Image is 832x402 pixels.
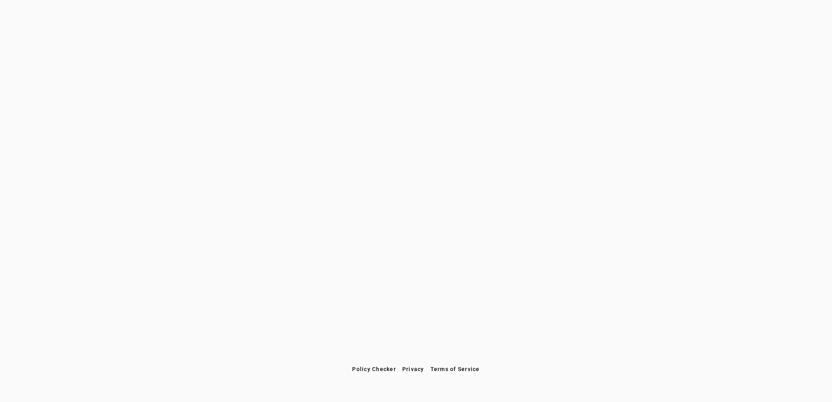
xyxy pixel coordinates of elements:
[352,366,396,372] span: Policy Checker
[402,366,424,372] span: Privacy
[430,366,480,372] span: Terms of Service
[427,362,483,376] button: Terms of Service
[349,362,399,376] button: Policy Checker
[399,362,427,376] button: Privacy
